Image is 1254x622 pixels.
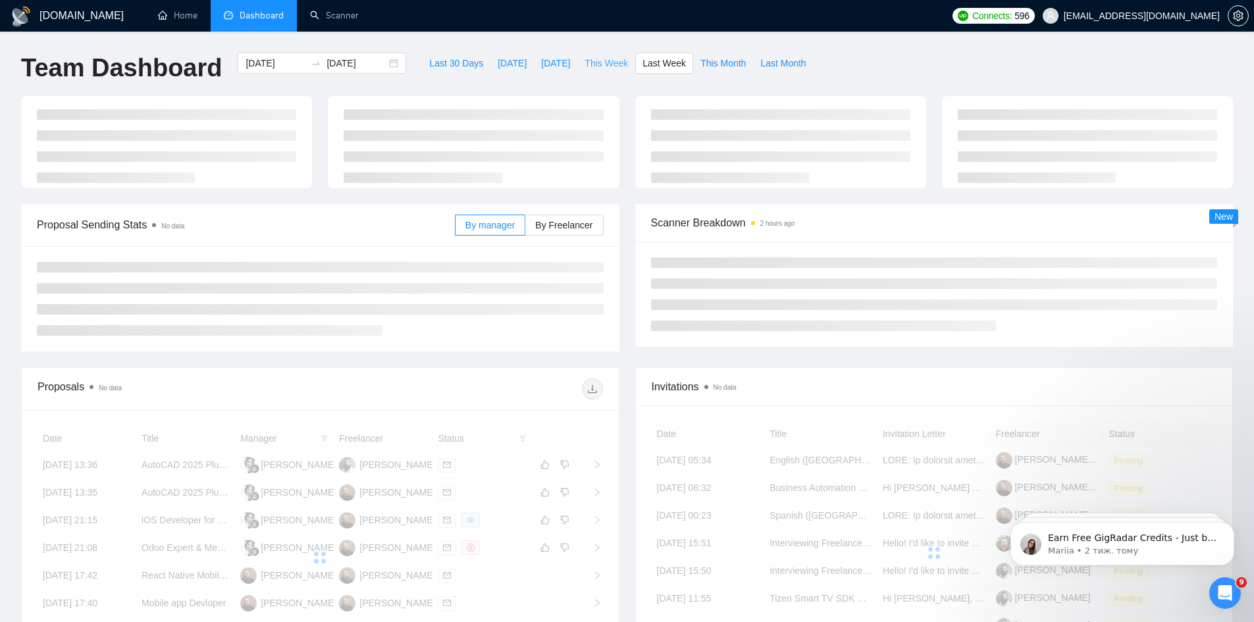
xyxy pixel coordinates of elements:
button: Last 30 Days [422,53,490,74]
h1: Team Dashboard [21,53,222,84]
button: This Week [577,53,635,74]
span: This Month [700,56,746,70]
span: No data [714,384,737,391]
span: [DATE] [498,56,527,70]
a: searchScanner [310,10,359,21]
span: Last Week [642,56,686,70]
span: No data [99,384,122,392]
a: setting [1228,11,1249,21]
div: Proposals [38,378,320,400]
span: Connects: [972,9,1012,23]
button: [DATE] [490,53,534,74]
button: [DATE] [534,53,577,74]
span: swap-right [311,58,321,68]
span: 9 [1236,577,1247,588]
input: End date [327,56,386,70]
button: setting [1228,5,1249,26]
span: By manager [465,220,515,230]
span: New [1215,211,1233,222]
input: Start date [246,56,305,70]
span: setting [1228,11,1248,21]
button: Last Week [635,53,693,74]
span: Dashboard [240,10,284,21]
button: This Month [693,53,753,74]
span: Last 30 Days [429,56,483,70]
a: homeHome [158,10,197,21]
span: Last Month [760,56,806,70]
span: user [1046,11,1055,20]
span: Scanner Breakdown [651,215,1218,231]
iframe: Intercom notifications повідомлення [991,494,1254,586]
img: upwork-logo.png [958,11,968,21]
span: to [311,58,321,68]
span: [DATE] [541,56,570,70]
time: 2 hours ago [760,220,795,227]
button: Last Month [753,53,813,74]
span: Proposal Sending Stats [37,217,455,233]
span: Invitations [652,378,1217,395]
span: No data [161,222,184,230]
iframe: Intercom live chat [1209,577,1241,609]
span: dashboard [224,11,233,20]
span: By Freelancer [535,220,592,230]
span: This Week [585,56,628,70]
img: logo [11,6,32,27]
span: 596 [1014,9,1029,23]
